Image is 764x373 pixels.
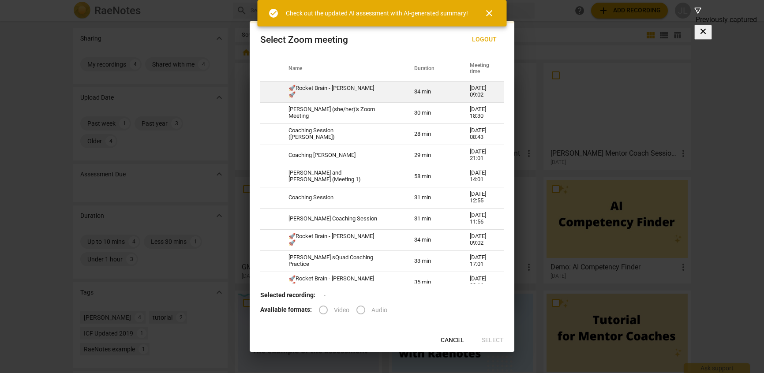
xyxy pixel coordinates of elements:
td: 28 min [404,123,459,145]
td: [DATE] 09:02 [459,229,504,250]
td: 34 min [404,229,459,250]
td: [DATE] 12:55 [459,187,504,208]
span: Logout [472,35,497,44]
td: 30 min [404,102,459,123]
td: [DATE] 21:01 [459,145,504,166]
button: Cancel [434,332,471,348]
td: [PERSON_NAME] and [PERSON_NAME] (Meeting 1) [278,166,404,187]
b: Available formats: [260,306,312,313]
td: [DATE] 08:43 [459,123,504,145]
td: 31 min [404,187,459,208]
span: Cancel [441,336,464,345]
span: check_circle [268,8,279,19]
td: [PERSON_NAME] (she/her)'s Zoom Meeting [278,102,404,123]
th: Duration [404,56,459,81]
th: Meeting time [459,56,504,81]
div: File type [319,306,394,313]
td: [PERSON_NAME] sQuad Coaching Practice [278,250,404,272]
th: Name [278,56,404,81]
td: [PERSON_NAME] Coaching Session [278,208,404,229]
td: 31 min [404,208,459,229]
td: [DATE] 09:16 [459,272,504,293]
td: 🚀Rocket Brain - [PERSON_NAME]🚀 [278,81,404,102]
td: [DATE] 18:30 [459,102,504,123]
div: Select Zoom meeting [260,34,348,45]
td: Coaching Session [278,187,404,208]
td: [DATE] 11:56 [459,208,504,229]
td: 🚀Rocket Brain - [PERSON_NAME]🚀 [278,229,404,250]
span: close [484,8,494,19]
td: 35 min [404,272,459,293]
button: Logout [465,32,504,48]
td: 🚀Rocket Brain - [PERSON_NAME]🚀 [278,272,404,293]
td: 29 min [404,145,459,166]
td: 58 min [404,166,459,187]
td: [DATE] 09:02 [459,81,504,102]
button: Close [479,3,500,24]
td: 34 min [404,81,459,102]
td: Coaching [PERSON_NAME] [278,145,404,166]
b: Selected recording: [260,291,315,298]
div: Check out the updated AI assessment with AI-generated summary! [286,9,468,18]
td: [DATE] 17:01 [459,250,504,272]
td: Coaching Session ([PERSON_NAME]) [278,123,404,145]
span: Audio [371,306,387,315]
span: Video [334,306,349,315]
td: [DATE] 14:01 [459,166,504,187]
td: 33 min [404,250,459,272]
p: - [260,291,504,300]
